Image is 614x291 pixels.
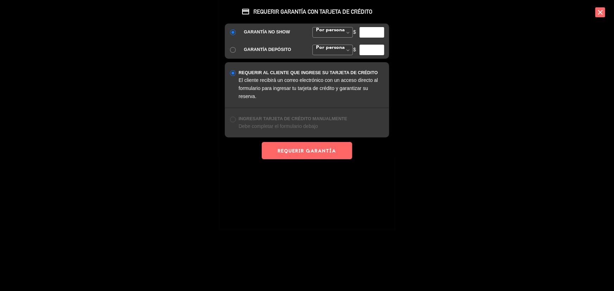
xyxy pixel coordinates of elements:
[239,76,384,101] div: El cliente recibirá un correo electrónico con un acceso directo al formulario para ingresar tu ta...
[595,7,605,17] i: close
[239,69,384,77] div: REQUERIR AL CLIENTE QUE INGRESE SU TARJETA DE CRÉDITO
[353,46,356,54] span: $
[244,46,302,53] div: GARANTÍA DEPÓSITO
[239,122,384,130] div: Debe completar el formulario debajo
[262,142,352,159] button: REQUERIR GARANTÍA
[225,7,389,16] span: REQUERIR GARANTÍA CON TARJETA DE CRÉDITO
[315,45,345,50] span: Por persona
[315,27,345,32] span: Por persona
[353,28,356,36] span: $
[239,115,384,123] div: INGRESAR TARJETA DE CRÉDITO MANUALMENTE
[242,7,250,16] i: credit_card
[244,28,302,36] div: GARANTÍA NO SHOW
